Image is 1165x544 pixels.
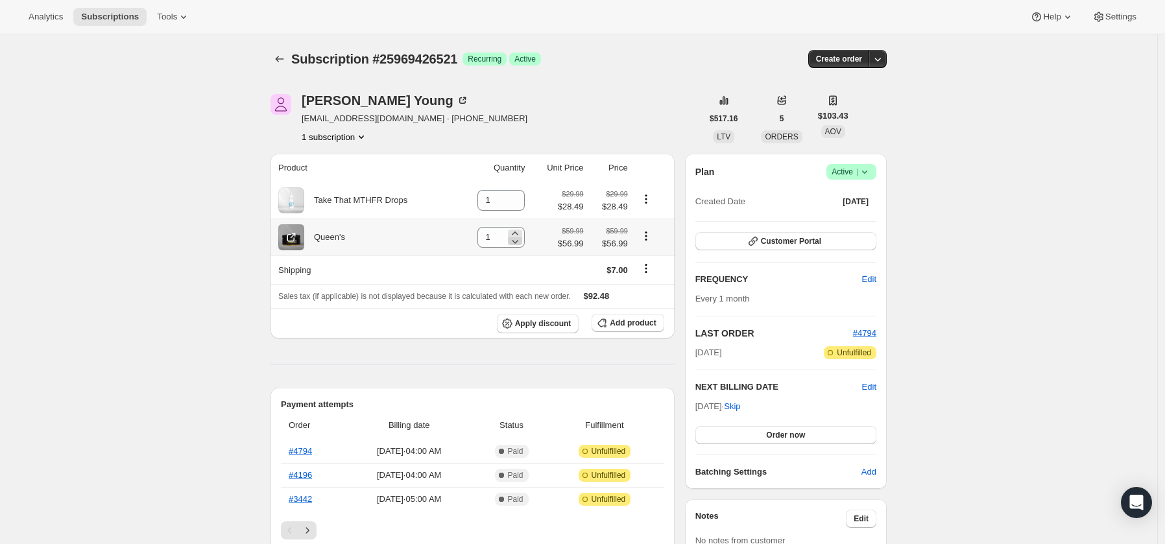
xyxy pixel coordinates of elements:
[348,469,470,482] span: [DATE] · 04:00 AM
[837,348,871,358] span: Unfulfilled
[81,12,139,22] span: Subscriptions
[835,193,876,211] button: [DATE]
[478,419,545,432] span: Status
[291,52,457,66] span: Subscription #25969426521
[854,269,884,290] button: Edit
[695,381,862,394] h2: NEXT BILLING DATE
[298,521,317,539] button: Next
[157,12,177,22] span: Tools
[607,265,628,275] span: $7.00
[825,127,841,136] span: AOV
[854,462,884,482] button: Add
[591,237,627,250] span: $56.99
[456,154,529,182] th: Quantity
[716,396,748,417] button: Skip
[717,132,730,141] span: LTV
[695,273,862,286] h2: FREQUENCY
[289,494,312,504] a: #3442
[149,8,198,26] button: Tools
[289,470,312,480] a: #4196
[553,419,656,432] span: Fulfillment
[584,291,610,301] span: $92.48
[862,381,876,394] button: Edit
[304,194,407,207] div: Take That MTHFR Drops
[816,54,862,64] span: Create order
[302,94,469,107] div: [PERSON_NAME] Young
[270,94,291,115] span: Angela Young
[278,187,304,213] img: product img
[348,419,470,432] span: Billing date
[695,346,722,359] span: [DATE]
[695,426,876,444] button: Order now
[270,255,456,284] th: Shipping
[1121,487,1152,518] div: Open Intercom Messenger
[636,229,656,243] button: Product actions
[607,190,628,198] small: $29.99
[1105,12,1136,22] span: Settings
[508,494,523,504] span: Paid
[695,466,861,479] h6: Batching Settings
[853,328,876,338] a: #4794
[348,493,470,506] span: [DATE] · 05:00 AM
[278,224,304,250] img: product img
[529,154,587,182] th: Unit Price
[843,196,869,207] span: [DATE]
[832,165,871,178] span: Active
[695,165,715,178] h2: Plan
[695,401,741,411] span: [DATE] ·
[592,494,626,504] span: Unfulfilled
[854,514,869,524] span: Edit
[1043,12,1061,22] span: Help
[497,314,579,333] button: Apply discount
[302,112,527,125] span: [EMAIL_ADDRESS][DOMAIN_NAME] · [PHONE_NUMBER]
[592,470,626,480] span: Unfulfilled
[636,192,656,206] button: Product actions
[562,227,583,235] small: $59.99
[724,400,740,413] span: Skip
[861,466,876,479] span: Add
[710,113,738,124] span: $517.16
[766,430,805,440] span: Order now
[281,411,344,440] th: Order
[281,521,664,539] nav: Pagination
[765,132,798,141] span: ORDERS
[772,110,792,128] button: 5
[278,292,571,301] span: Sales tax (if applicable) is not displayed because it is calculated with each new order.
[610,318,656,328] span: Add product
[270,50,289,68] button: Subscriptions
[846,510,876,528] button: Edit
[695,327,853,340] h2: LAST ORDER
[514,54,536,64] span: Active
[695,232,876,250] button: Customer Portal
[695,195,745,208] span: Created Date
[558,237,584,250] span: $56.99
[348,445,470,458] span: [DATE] · 04:00 AM
[592,446,626,456] span: Unfulfilled
[558,200,584,213] span: $28.49
[508,470,523,480] span: Paid
[587,154,631,182] th: Price
[508,446,523,456] span: Paid
[281,398,664,411] h2: Payment attempts
[862,273,876,286] span: Edit
[592,314,664,332] button: Add product
[29,12,63,22] span: Analytics
[73,8,147,26] button: Subscriptions
[607,227,628,235] small: $59.99
[1022,8,1081,26] button: Help
[695,510,847,528] h3: Notes
[853,327,876,340] button: #4794
[780,113,784,124] span: 5
[695,294,750,303] span: Every 1 month
[302,130,368,143] button: Product actions
[270,154,456,182] th: Product
[761,236,821,246] span: Customer Portal
[818,110,848,123] span: $103.43
[808,50,870,68] button: Create order
[289,446,312,456] a: #4794
[21,8,71,26] button: Analytics
[856,167,858,177] span: |
[702,110,745,128] button: $517.16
